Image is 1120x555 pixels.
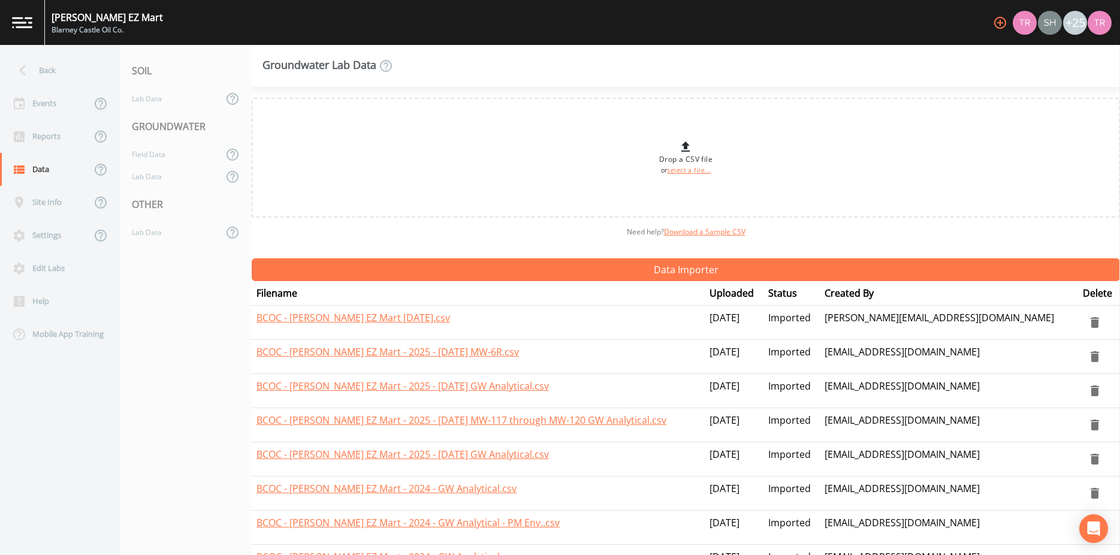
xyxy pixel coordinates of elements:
[664,227,745,237] a: Download a Sample CSV
[1083,310,1107,334] button: delete
[1013,11,1037,35] img: 939099765a07141c2f55256aeaad4ea5
[252,281,705,306] th: Filename
[262,59,393,73] div: Groundwater Lab Data
[1083,413,1107,437] button: delete
[763,373,820,408] td: Imported
[820,339,1078,373] td: [EMAIL_ADDRESS][DOMAIN_NAME]
[763,510,820,544] td: Imported
[763,442,820,476] td: Imported
[1083,379,1107,403] button: delete
[705,305,763,339] td: [DATE]
[820,442,1078,476] td: [EMAIL_ADDRESS][DOMAIN_NAME]
[763,281,820,306] th: Status
[661,166,711,174] small: or
[120,188,252,221] div: OTHER
[256,516,560,529] a: BCOC - [PERSON_NAME] EZ Mart - 2024 - GW Analytical - PM Env..csv
[627,227,745,237] span: Need help?
[1012,11,1037,35] div: Travis Kirin
[705,442,763,476] td: [DATE]
[256,448,549,461] a: BCOC - [PERSON_NAME] EZ Mart - 2025 - [DATE] GW Analytical.csv
[252,258,1120,281] button: Data Importer
[1078,281,1120,306] th: Delete
[820,373,1078,408] td: [EMAIL_ADDRESS][DOMAIN_NAME]
[763,408,820,442] td: Imported
[120,165,223,188] a: Lab Data
[763,305,820,339] td: Imported
[12,17,32,28] img: logo
[1079,514,1108,543] div: Open Intercom Messenger
[1088,11,1112,35] img: 939099765a07141c2f55256aeaad4ea5
[1083,481,1107,505] button: delete
[763,339,820,373] td: Imported
[1083,345,1107,369] button: delete
[120,221,223,243] a: Lab Data
[763,476,820,510] td: Imported
[705,339,763,373] td: [DATE]
[705,373,763,408] td: [DATE]
[820,305,1078,339] td: [PERSON_NAME][EMAIL_ADDRESS][DOMAIN_NAME]
[256,482,517,495] a: BCOC - [PERSON_NAME] EZ Mart - 2024 - GW Analytical.csv
[705,408,763,442] td: [DATE]
[256,345,519,358] a: BCOC - [PERSON_NAME] EZ Mart - 2025 - [DATE] MW-6R.csv
[705,281,763,306] th: Uploaded
[1083,447,1107,471] button: delete
[705,476,763,510] td: [DATE]
[820,281,1078,306] th: Created By
[659,140,713,176] div: Drop a CSV file
[820,408,1078,442] td: [EMAIL_ADDRESS][DOMAIN_NAME]
[120,110,252,143] div: GROUNDWATER
[52,10,163,25] div: [PERSON_NAME] EZ Mart
[1063,11,1087,35] div: +25
[256,311,450,324] a: BCOC - [PERSON_NAME] EZ Mart [DATE].csv
[1037,11,1062,35] div: shaynee@enviro-britesolutions.com
[820,510,1078,544] td: [EMAIL_ADDRESS][DOMAIN_NAME]
[120,143,223,165] a: Field Data
[120,54,252,88] div: SOIL
[52,25,163,35] div: Blarney Castle Oil Co.
[120,88,223,110] a: Lab Data
[1038,11,1062,35] img: 726fd29fcef06c5d4d94ec3380ebb1a1
[705,510,763,544] td: [DATE]
[256,414,666,427] a: BCOC - [PERSON_NAME] EZ Mart - 2025 - [DATE] MW-117 through MW-120 GW Analytical.csv
[820,476,1078,510] td: [EMAIL_ADDRESS][DOMAIN_NAME]
[667,166,711,174] a: select a file...
[256,379,549,393] a: BCOC - [PERSON_NAME] EZ Mart - 2025 - [DATE] GW Analytical.csv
